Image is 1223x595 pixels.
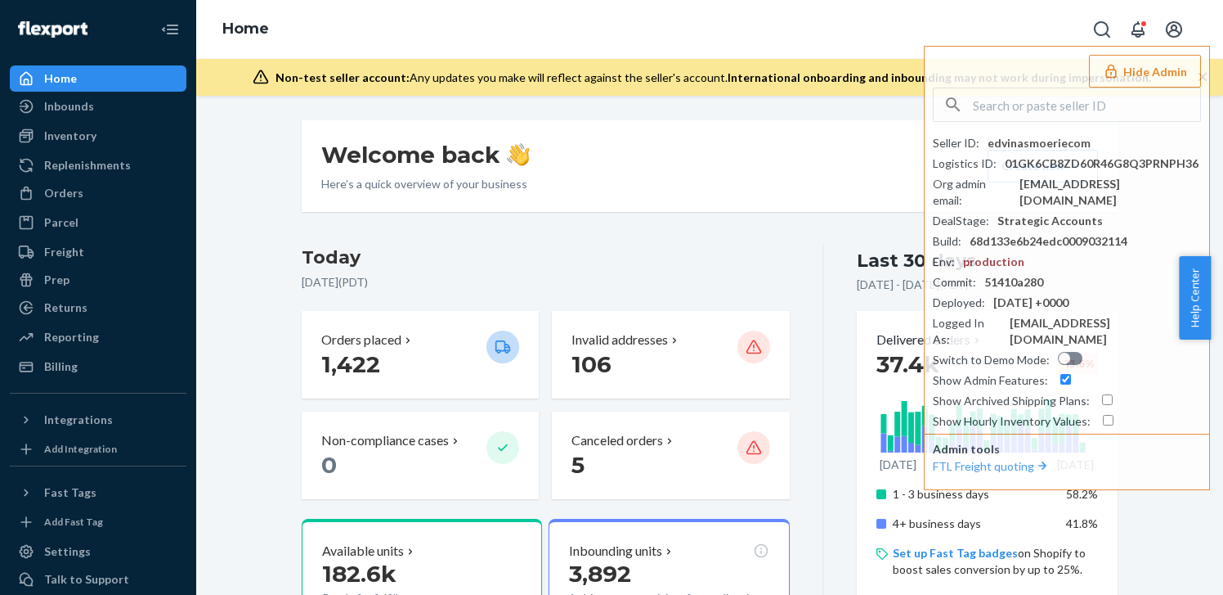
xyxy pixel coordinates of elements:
div: Home [44,70,77,87]
img: Flexport logo [18,21,87,38]
div: Freight [44,244,84,260]
img: hand-wave emoji [507,143,530,166]
p: Admin tools [933,441,1201,458]
div: Seller ID : [933,135,979,151]
a: FTL Freight quoting [933,459,1051,473]
p: Available units [322,542,404,561]
div: Returns [44,300,87,316]
div: [EMAIL_ADDRESS][DOMAIN_NAME] [1019,176,1201,209]
button: Close Navigation [154,13,186,46]
div: Integrations [44,412,113,428]
input: Search or paste seller ID [973,88,1200,121]
div: Logged In As : [933,315,1001,348]
div: Billing [44,358,78,375]
div: Switch to Demo Mode : [933,352,1050,368]
a: Add Fast Tag [10,512,186,532]
button: Hide Admin [1089,55,1201,88]
button: Help Center [1179,256,1211,340]
div: Org admin email : [933,176,1011,209]
div: Show Admin Features : [933,372,1048,389]
a: Returns [10,295,186,321]
a: Reporting [10,324,186,350]
ol: breadcrumbs [209,6,282,53]
p: 1 - 3 business days [893,486,1054,503]
div: Settings [44,543,91,560]
div: Any updates you make will reflect against the seller's account. [276,70,1151,86]
p: Non-compliance cases [321,431,449,450]
p: Canceled orders [571,431,663,450]
div: Replenishments [44,157,131,174]
span: 5 [571,451,585,479]
span: 58.2% [1066,487,1098,501]
button: Invalid addresses 106 [552,311,789,399]
p: [DATE] [880,457,916,473]
p: 4+ business days [893,516,1054,532]
div: Last 30 days [857,248,976,273]
iframe: Opens a widget where you can chat to one of our agents [1117,546,1207,587]
button: Integrations [10,407,186,433]
div: [DATE] +0000 [993,295,1068,311]
span: 0 [321,451,337,479]
div: Deployed : [933,295,985,311]
p: on Shopify to boost sales conversion by up to 25%. [893,545,1098,578]
div: Strategic Accounts [997,213,1103,229]
p: Here’s a quick overview of your business [321,176,530,192]
span: 41.8% [1066,516,1098,530]
a: Freight [10,239,186,265]
a: Settings [10,539,186,565]
a: Home [222,20,269,38]
div: Reporting [44,329,99,345]
p: [DATE] ( PDT ) [302,274,790,291]
div: Build : [933,233,961,250]
a: Inbounds [10,93,186,119]
button: Delivered orders [876,331,983,349]
div: Inbounds [44,98,94,115]
span: 37.4k [876,350,939,378]
div: 01GK6CB8ZD60R46G8Q3PRNPH36 [1005,156,1198,172]
div: Inventory [44,128,96,144]
div: 51410a280 [984,274,1043,291]
div: [EMAIL_ADDRESS][DOMAIN_NAME] [1010,315,1201,348]
div: Add Integration [44,442,117,456]
p: Inbounding units [569,542,662,561]
h1: Welcome back [321,140,530,169]
div: Orders [44,185,83,201]
button: Orders placed 1,422 [302,311,539,399]
div: Show Archived Shipping Plans : [933,393,1090,409]
a: Set up Fast Tag badges [893,546,1018,560]
div: production [963,254,1024,270]
div: Fast Tags [44,485,96,501]
button: Talk to Support [10,566,186,593]
p: [DATE] - [DATE] ( PDT ) [857,277,969,293]
a: Parcel [10,210,186,236]
div: Add Fast Tag [44,515,103,529]
p: Invalid addresses [571,331,668,349]
div: 68d133e6b24edc0009032114 [970,233,1127,250]
div: Commit : [933,274,976,291]
button: Open Search Box [1086,13,1118,46]
span: International onboarding and inbounding may not work during impersonation. [728,70,1151,84]
div: edvinasmoeriecom [988,135,1091,151]
h3: Today [302,245,790,271]
button: Open account menu [1158,13,1190,46]
div: Show Hourly Inventory Values : [933,413,1091,430]
div: Logistics ID : [933,156,997,172]
a: Prep [10,267,186,293]
button: Non-compliance cases 0 [302,412,539,499]
div: Talk to Support [44,571,129,588]
span: 1,422 [321,350,380,378]
p: Orders placed [321,331,401,349]
div: Env : [933,254,955,270]
a: Home [10,65,186,92]
span: Non-test seller account: [276,70,410,84]
div: DealStage : [933,213,989,229]
a: Billing [10,354,186,380]
span: 106 [571,350,611,378]
a: Add Integration [10,439,186,459]
button: Canceled orders 5 [552,412,789,499]
a: Orders [10,180,186,206]
div: Parcel [44,214,78,231]
button: Open notifications [1122,13,1154,46]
